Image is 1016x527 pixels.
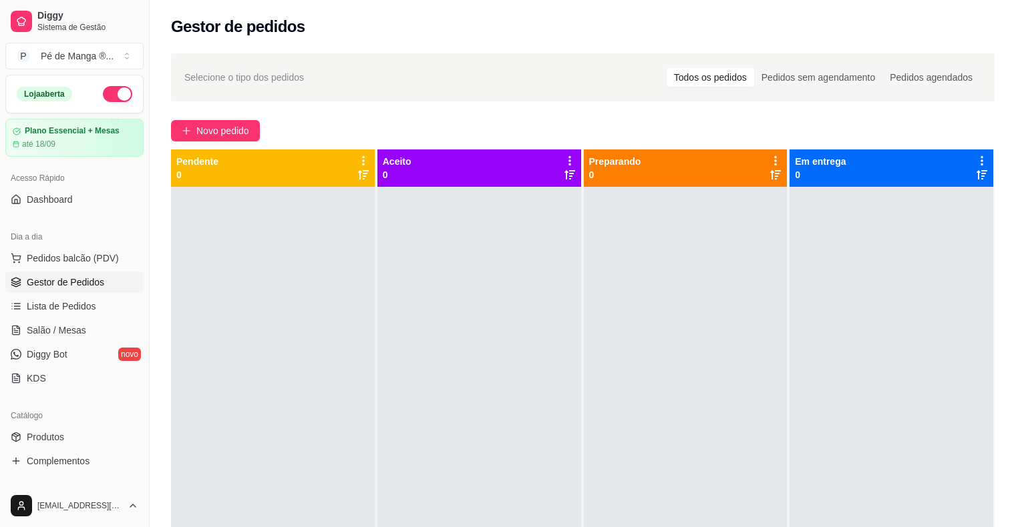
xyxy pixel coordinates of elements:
button: Select a team [5,43,144,69]
div: Catálogo [5,405,144,426]
a: DiggySistema de Gestão [5,5,144,37]
div: Pedidos sem agendamento [754,68,882,87]
span: Pedidos balcão (PDV) [27,251,119,265]
span: Salão / Mesas [27,324,86,337]
span: Complementos [27,454,90,468]
p: Em entrega [795,155,846,168]
a: Lista de Pedidos [5,296,144,317]
span: Produtos [27,430,64,444]
div: Todos os pedidos [667,68,754,87]
p: 0 [176,168,218,181]
span: plus [182,126,191,135]
a: Gestor de Pedidos [5,272,144,293]
span: Diggy Bot [27,348,67,361]
a: Complementos [5,450,144,472]
h2: Gestor de pedidos [171,16,305,37]
article: até 18/09 [22,139,55,149]
p: Preparando [589,155,641,168]
span: Diggy [37,10,138,22]
span: KDS [27,372,46,385]
a: KDS [5,368,144,389]
div: Acesso Rápido [5,167,144,189]
div: Loja aberta [17,87,72,101]
p: Aceito [383,155,411,168]
a: Plano Essencial + Mesasaté 18/09 [5,119,144,157]
p: 0 [795,168,846,181]
article: Plano Essencial + Mesas [25,126,120,136]
button: Novo pedido [171,120,260,141]
span: Lista de Pedidos [27,300,96,313]
span: P [17,49,30,63]
span: Novo pedido [196,123,249,138]
div: Pedidos agendados [882,68,980,87]
span: Selecione o tipo dos pedidos [184,70,304,85]
button: [EMAIL_ADDRESS][DOMAIN_NAME] [5,490,144,522]
p: Pendente [176,155,218,168]
a: Produtos [5,426,144,448]
p: 0 [589,168,641,181]
p: 0 [383,168,411,181]
a: Dashboard [5,189,144,210]
a: Diggy Botnovo [5,344,144,365]
span: Sistema de Gestão [37,22,138,33]
div: Dia a dia [5,226,144,247]
button: Alterar Status [103,86,132,102]
span: Dashboard [27,193,73,206]
button: Pedidos balcão (PDV) [5,247,144,269]
a: Salão / Mesas [5,320,144,341]
span: [EMAIL_ADDRESS][DOMAIN_NAME] [37,500,122,511]
div: Pé de Manga ® ... [41,49,114,63]
span: Gestor de Pedidos [27,276,104,289]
